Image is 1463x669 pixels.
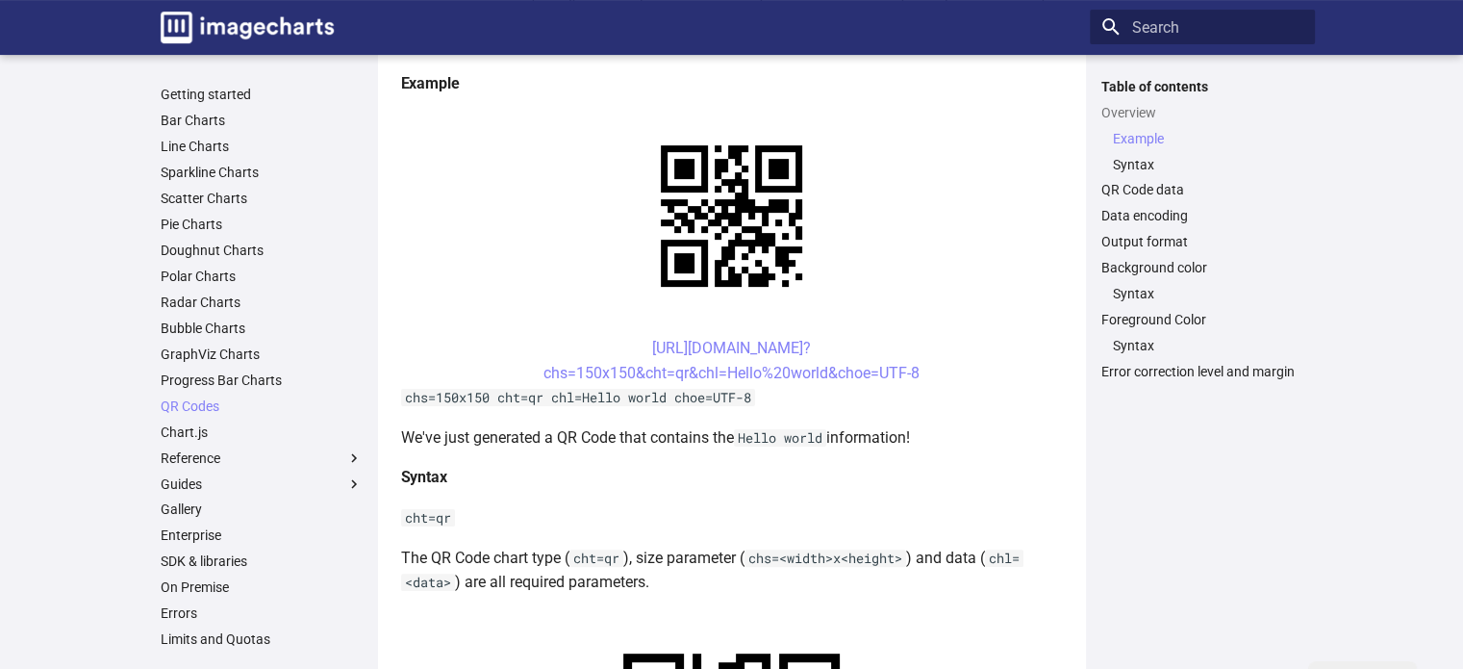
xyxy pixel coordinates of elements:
[1113,285,1303,302] a: Syntax
[1101,207,1303,224] a: Data encoding
[1113,156,1303,173] a: Syntax
[161,501,363,518] a: Gallery
[161,398,363,415] a: QR Codes
[1101,337,1303,354] nav: Foreground Color
[161,630,363,648] a: Limits and Quotas
[1101,233,1303,250] a: Output format
[161,216,363,233] a: Pie Charts
[161,12,334,43] img: logo
[627,112,836,321] img: chart
[1090,78,1315,95] label: Table of contents
[734,429,826,447] code: Hello world
[1101,259,1303,276] a: Background color
[161,372,363,389] a: Progress Bar Charts
[1101,181,1303,198] a: QR Code data
[161,320,363,337] a: Bubble Charts
[161,190,363,207] a: Scatter Charts
[161,86,363,103] a: Getting started
[161,476,363,493] label: Guides
[161,346,363,363] a: GraphViz Charts
[1101,311,1303,328] a: Foreground Color
[1090,78,1315,381] nav: Table of contents
[161,112,363,129] a: Bar Charts
[161,242,363,259] a: Doughnut Charts
[1101,363,1303,380] a: Error correction level and margin
[1101,130,1303,173] nav: Overview
[161,138,363,155] a: Line Charts
[1101,285,1303,302] nav: Background color
[153,4,341,51] a: Image-Charts documentation
[161,553,363,570] a: SDK & libraries
[161,424,363,441] a: Chart.js
[401,465,1063,490] h4: Syntax
[161,268,363,285] a: Polar Charts
[401,389,755,406] code: chs=150x150 cht=qr chl=Hello world choe=UTF-8
[401,546,1063,595] p: The QR Code chart type ( ), size parameter ( ) and data ( ) are all required parameters.
[401,509,455,527] code: cht=qr
[401,71,1063,96] h4: Example
[161,164,363,181] a: Sparkline Charts
[569,550,623,567] code: cht=qr
[161,294,363,311] a: Radar Charts
[1090,10,1315,44] input: Search
[161,579,363,596] a: On Premise
[161,450,363,467] label: Reference
[401,425,1063,450] p: We've just generated a QR Code that contains the information!
[1101,104,1303,121] a: Overview
[543,339,920,382] a: [URL][DOMAIN_NAME]?chs=150x150&cht=qr&chl=Hello%20world&choe=UTF-8
[744,550,906,567] code: chs=<width>x<height>
[1113,337,1303,354] a: Syntax
[161,527,363,544] a: Enterprise
[161,605,363,622] a: Errors
[1113,130,1303,147] a: Example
